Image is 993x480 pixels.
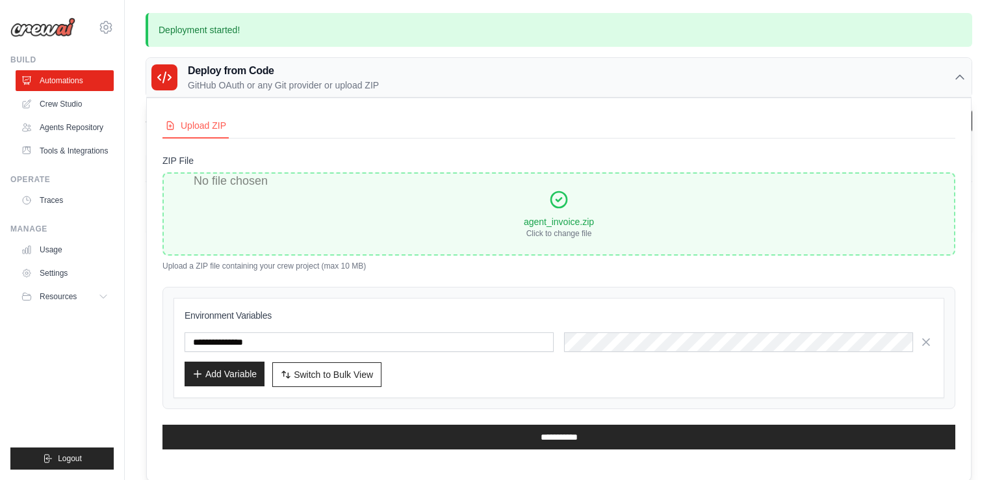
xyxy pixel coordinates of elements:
p: Upload a ZIP file containing your crew project (max 10 MB) [162,261,955,271]
span: Logout [58,453,82,464]
a: Traces [16,190,114,211]
div: Manage [10,224,114,234]
p: Deployment started! [146,13,972,47]
h3: Environment Variables [185,309,933,322]
button: Logout [10,447,114,470]
img: Logo [10,18,75,37]
h3: Deploy from Code [188,63,379,79]
p: GitHub OAuth or any Git provider or upload ZIP [188,79,379,92]
nav: Deployment Source [162,114,955,139]
label: ZIP File [162,154,955,167]
th: Crew [146,155,403,182]
button: Add Variable [185,362,264,386]
button: Upload ZIP [162,114,229,139]
div: Build [10,55,114,65]
span: Switch to Bulk View [294,368,373,381]
h2: Automations Live [146,109,435,127]
button: Switch to Bulk View [272,362,381,387]
p: Manage and monitor your active crew automations from this dashboard. [146,127,435,140]
div: Upload ZIP [165,119,226,132]
a: Settings [16,263,114,284]
a: Automations [16,70,114,91]
a: Agents Repository [16,117,114,138]
div: Operate [10,174,114,185]
button: Resources [16,286,114,307]
a: Tools & Integrations [16,140,114,161]
span: Resources [40,291,77,302]
a: Crew Studio [16,94,114,114]
a: Usage [16,239,114,260]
